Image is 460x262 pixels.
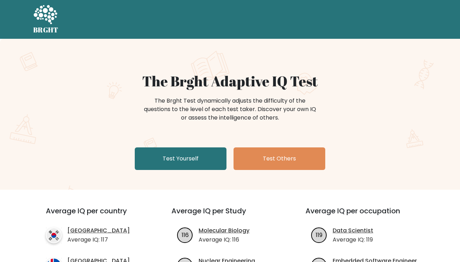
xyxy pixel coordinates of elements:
a: [GEOGRAPHIC_DATA] [67,226,130,235]
h3: Average IQ per Study [171,207,289,224]
p: Average IQ: 116 [199,236,249,244]
a: Molecular Biology [199,226,249,235]
a: Test Yourself [135,147,226,170]
a: Test Others [234,147,325,170]
h5: BRGHT [33,26,59,34]
h3: Average IQ per country [46,207,146,224]
div: The Brght Test dynamically adjusts the difficulty of the questions to the level of each test take... [142,97,318,122]
text: 116 [182,231,189,239]
img: country [46,227,62,243]
p: Average IQ: 119 [333,236,373,244]
a: BRGHT [33,3,59,36]
h3: Average IQ per occupation [305,207,423,224]
a: Data Scientist [333,226,373,235]
h1: The Brght Adaptive IQ Test [58,73,402,90]
p: Average IQ: 117 [67,236,130,244]
text: 119 [316,231,322,239]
